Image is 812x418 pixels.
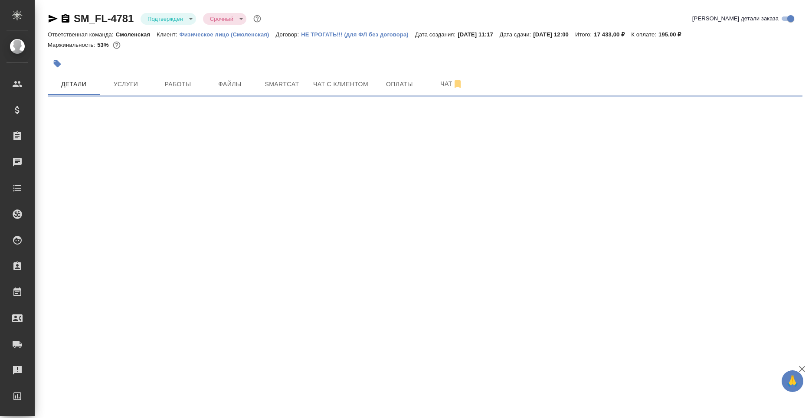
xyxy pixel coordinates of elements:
p: 195,00 ₽ [658,31,688,38]
svg: Отписаться [452,79,463,89]
button: Доп статусы указывают на важность/срочность заказа [252,13,263,24]
span: Оплаты [379,79,420,90]
p: [DATE] 12:00 [533,31,575,38]
button: Срочный [207,15,236,23]
button: Подтвержден [145,15,186,23]
p: Ответственная команда: [48,31,116,38]
span: Услуги [105,79,147,90]
span: Работы [157,79,199,90]
span: Чат [431,78,472,89]
button: Скопировать ссылку [60,13,71,24]
p: Физическое лицо (Смоленская) [179,31,275,38]
a: SM_FL-4781 [74,13,134,24]
div: Подтвержден [203,13,246,25]
p: Дата сдачи: [500,31,533,38]
p: Клиент: [157,31,179,38]
span: Smartcat [261,79,303,90]
p: Маржинальность: [48,42,97,48]
p: НЕ ТРОГАТЬ!!! (для ФЛ без договора) [301,31,415,38]
a: НЕ ТРОГАТЬ!!! (для ФЛ без договора) [301,30,415,38]
div: Подтвержден [141,13,196,25]
span: Чат с клиентом [313,79,368,90]
span: 🙏 [785,372,800,390]
button: Скопировать ссылку для ЯМессенджера [48,13,58,24]
p: Договор: [276,31,301,38]
button: Добавить тэг [48,54,67,73]
a: Физическое лицо (Смоленская) [179,30,275,38]
p: 17 433,00 ₽ [594,31,631,38]
span: Файлы [209,79,251,90]
p: [DATE] 11:17 [458,31,500,38]
p: Итого: [575,31,594,38]
p: К оплате: [631,31,658,38]
p: Смоленская [116,31,157,38]
span: [PERSON_NAME] детали заказа [692,14,779,23]
p: 53% [97,42,111,48]
span: Детали [53,79,95,90]
p: Дата создания: [415,31,458,38]
button: 🙏 [782,370,803,392]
